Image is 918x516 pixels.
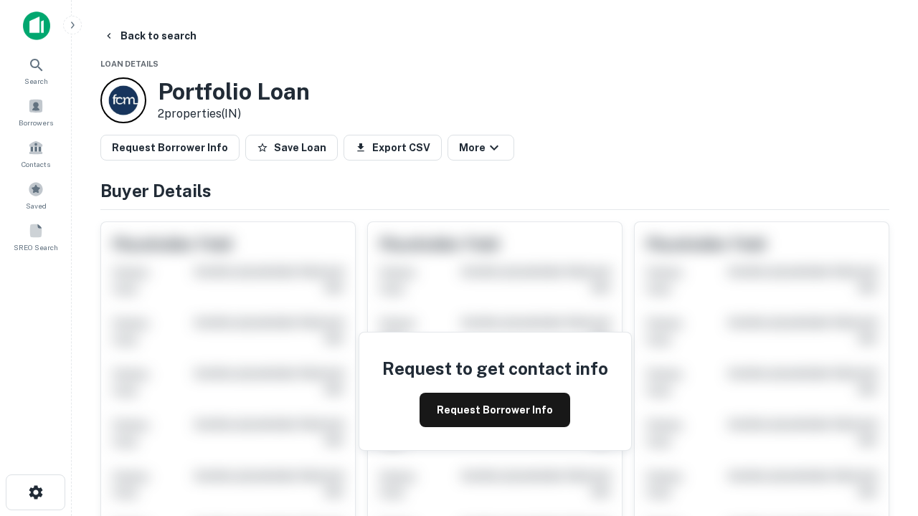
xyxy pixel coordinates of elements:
[344,135,442,161] button: Export CSV
[14,242,58,253] span: SREO Search
[448,135,514,161] button: More
[19,117,53,128] span: Borrowers
[22,158,50,170] span: Contacts
[26,200,47,211] span: Saved
[245,135,338,161] button: Save Loan
[4,92,67,131] a: Borrowers
[420,393,570,427] button: Request Borrower Info
[382,355,608,381] h4: Request to get contact info
[4,134,67,173] a: Contacts
[158,78,310,105] h3: Portfolio Loan
[100,135,240,161] button: Request Borrower Info
[846,401,918,470] iframe: Chat Widget
[100,59,158,68] span: Loan Details
[98,23,202,49] button: Back to search
[24,75,48,87] span: Search
[158,105,310,123] p: 2 properties (IN)
[100,178,889,204] h4: Buyer Details
[4,176,67,214] a: Saved
[4,51,67,90] a: Search
[4,217,67,256] a: SREO Search
[23,11,50,40] img: capitalize-icon.png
